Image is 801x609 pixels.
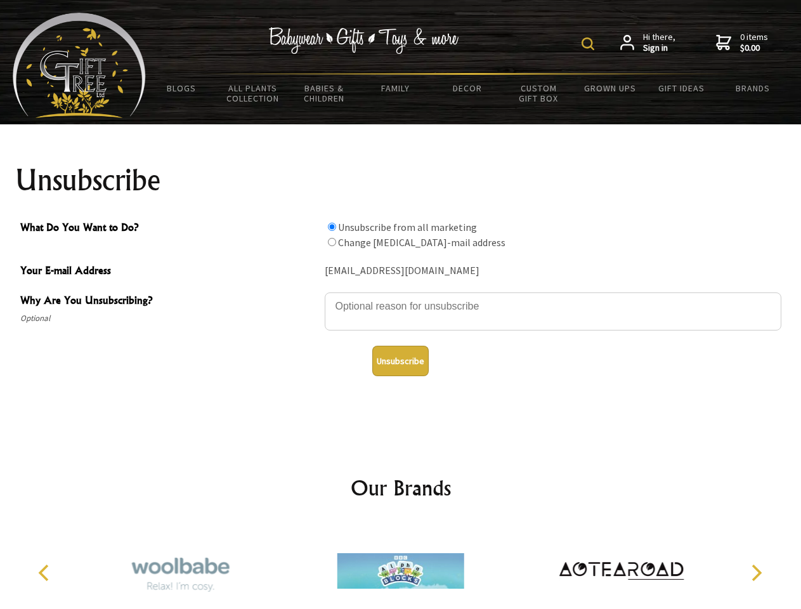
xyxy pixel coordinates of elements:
label: Unsubscribe from all marketing [338,221,477,233]
strong: $0.00 [740,43,768,54]
a: 0 items$0.00 [716,32,768,54]
input: What Do You Want to Do? [328,238,336,246]
span: Optional [20,311,318,326]
button: Next [742,559,770,587]
span: Why Are You Unsubscribing? [20,292,318,311]
a: Gift Ideas [646,75,717,101]
a: All Plants Collection [218,75,289,112]
span: Hi there, [643,32,675,54]
a: Custom Gift Box [503,75,575,112]
h2: Our Brands [25,473,776,503]
a: Grown Ups [574,75,646,101]
img: Babywear - Gifts - Toys & more [269,27,459,54]
a: Decor [431,75,503,101]
textarea: Why Are You Unsubscribing? [325,292,781,331]
a: Family [360,75,432,101]
button: Unsubscribe [372,346,429,376]
span: Your E-mail Address [20,263,318,281]
img: Babyware - Gifts - Toys and more... [13,13,146,118]
button: Previous [32,559,60,587]
label: Change [MEDICAL_DATA]-mail address [338,236,505,249]
img: product search [582,37,594,50]
a: BLOGS [146,75,218,101]
div: [EMAIL_ADDRESS][DOMAIN_NAME] [325,261,781,281]
a: Babies & Children [289,75,360,112]
h1: Unsubscribe [15,165,786,195]
span: 0 items [740,31,768,54]
span: What Do You Want to Do? [20,219,318,238]
input: What Do You Want to Do? [328,223,336,231]
a: Hi there,Sign in [620,32,675,54]
a: Brands [717,75,789,101]
strong: Sign in [643,43,675,54]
